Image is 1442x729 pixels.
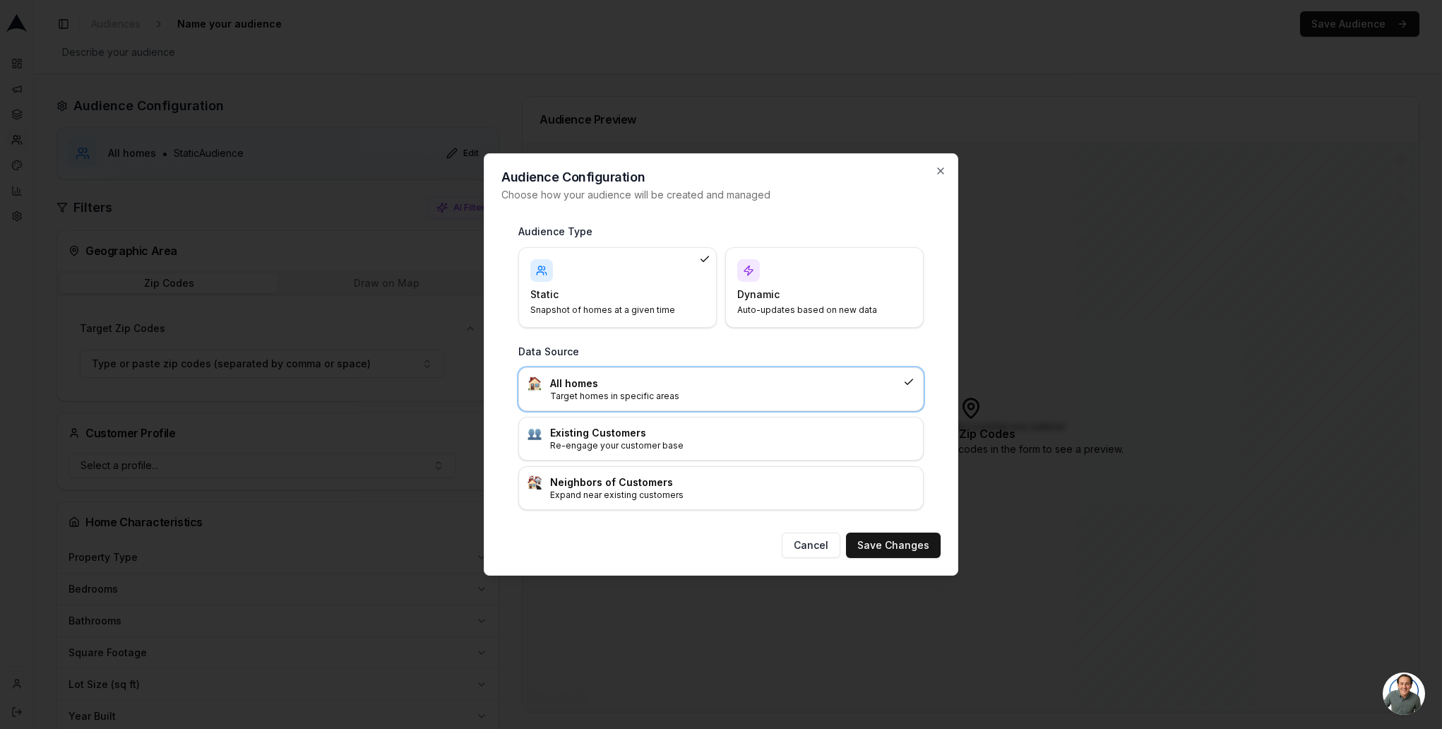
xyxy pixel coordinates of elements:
[518,345,924,359] h3: Data Source
[550,391,898,402] p: Target homes in specific areas
[518,225,924,239] h3: Audience Type
[528,426,542,440] img: :busts_in_silhouette:
[550,426,914,440] h3: Existing Customers
[530,288,688,302] h4: Static
[518,367,924,411] div: :house:All homesTarget homes in specific areas
[518,247,717,328] div: StaticSnapshot of homes at a given time
[737,288,895,302] h4: Dynamic
[550,377,898,391] h3: All homes
[550,490,914,501] p: Expand near existing customers
[737,304,895,316] p: Auto-updates based on new data
[518,417,924,461] div: :busts_in_silhouette:Existing CustomersRe-engage your customer base
[846,533,941,558] button: Save Changes
[725,247,924,328] div: DynamicAuto-updates based on new data
[501,171,941,184] h2: Audience Configuration
[782,533,840,558] button: Cancel
[550,440,914,451] p: Re-engage your customer base
[550,475,914,490] h3: Neighbors of Customers
[518,466,924,510] div: :house_buildings:Neighbors of CustomersExpand near existing customers
[530,304,688,316] p: Snapshot of homes at a given time
[501,188,941,202] p: Choose how your audience will be created and managed
[528,475,542,490] img: :house_buildings:
[528,377,542,391] img: :house:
